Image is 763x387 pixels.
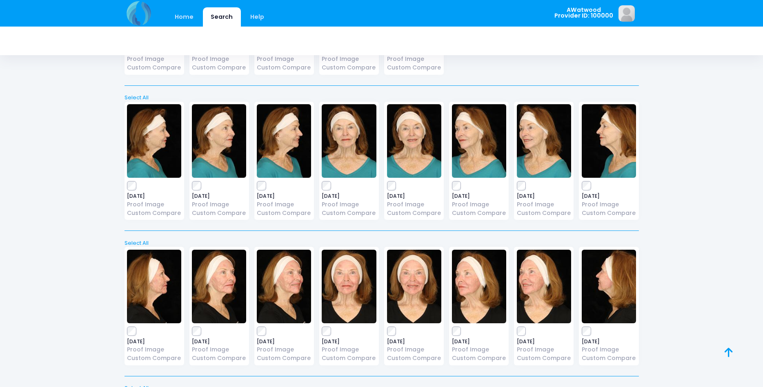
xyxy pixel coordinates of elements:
img: image [517,104,571,178]
a: Custom Compare [387,354,441,362]
a: Custom Compare [452,354,506,362]
a: Custom Compare [192,209,246,217]
a: Custom Compare [322,354,376,362]
a: Help [242,7,272,27]
span: [DATE] [192,194,246,199]
span: [DATE] [257,194,311,199]
a: Custom Compare [192,354,246,362]
a: Search [203,7,241,27]
a: Custom Compare [257,63,311,72]
img: image [127,250,181,323]
img: image [452,104,506,178]
a: Proof Image [452,200,506,209]
span: [DATE] [452,194,506,199]
img: image [192,104,246,178]
a: Custom Compare [582,354,636,362]
a: Proof Image [387,55,441,63]
img: image [517,250,571,323]
span: [DATE] [582,194,636,199]
a: Proof Image [257,345,311,354]
img: image [322,104,376,178]
a: Custom Compare [452,209,506,217]
span: [DATE] [257,339,311,344]
a: Proof Image [192,200,246,209]
a: Custom Compare [257,354,311,362]
span: [DATE] [517,339,571,344]
a: Custom Compare [192,63,246,72]
a: Proof Image [387,345,441,354]
a: Proof Image [127,200,181,209]
img: image [127,104,181,178]
img: image [452,250,506,323]
a: Custom Compare [127,209,181,217]
img: image [322,250,376,323]
span: [DATE] [127,339,181,344]
span: [DATE] [322,339,376,344]
a: Proof Image [517,345,571,354]
a: Proof Image [322,55,376,63]
a: Proof Image [452,345,506,354]
img: image [387,104,441,178]
a: Proof Image [582,200,636,209]
a: Custom Compare [322,209,376,217]
span: [DATE] [192,339,246,344]
span: [DATE] [517,194,571,199]
span: [DATE] [322,194,376,199]
a: Proof Image [192,345,246,354]
a: Custom Compare [322,63,376,72]
a: Custom Compare [517,354,571,362]
img: image [192,250,246,323]
span: [DATE] [582,339,636,344]
a: Custom Compare [387,63,441,72]
span: [DATE] [452,339,506,344]
span: [DATE] [127,194,181,199]
img: image [387,250,441,323]
a: Select All [122,239,641,247]
a: Custom Compare [582,209,636,217]
a: Proof Image [127,345,181,354]
a: Custom Compare [387,209,441,217]
a: Proof Image [387,200,441,209]
span: [DATE] [387,194,441,199]
a: Home [167,7,202,27]
a: Proof Image [257,55,311,63]
a: Proof Image [322,345,376,354]
span: [DATE] [387,339,441,344]
a: Proof Image [127,55,181,63]
span: AWatwood Provider ID: 100000 [554,7,613,19]
a: Select All [122,94,641,102]
a: Proof Image [582,345,636,354]
img: image [618,5,635,22]
img: image [582,104,636,178]
a: Custom Compare [127,63,181,72]
a: Proof Image [517,200,571,209]
a: Custom Compare [257,209,311,217]
a: Proof Image [192,55,246,63]
a: Proof Image [322,200,376,209]
a: Custom Compare [517,209,571,217]
a: Proof Image [257,200,311,209]
a: Custom Compare [127,354,181,362]
img: image [257,250,311,323]
img: image [257,104,311,178]
img: image [582,250,636,323]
